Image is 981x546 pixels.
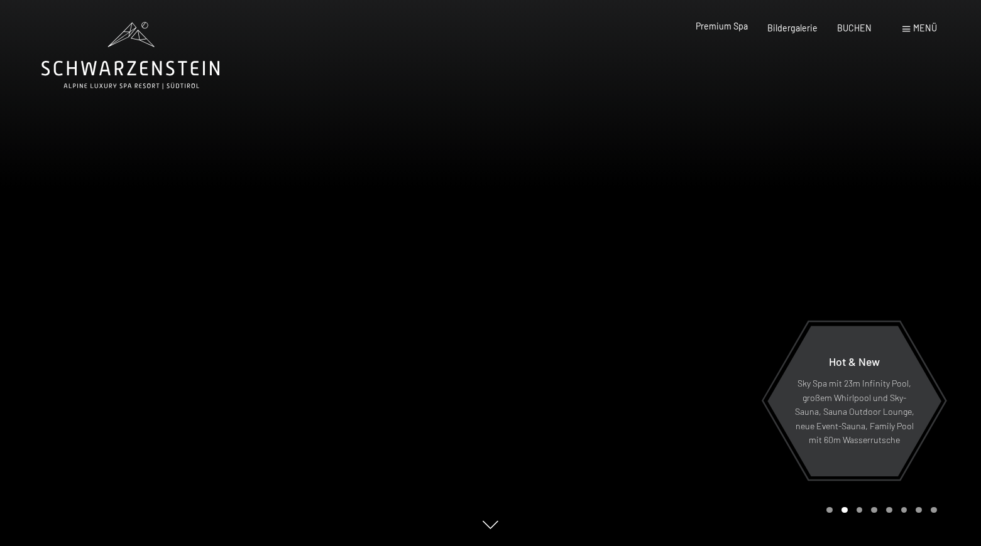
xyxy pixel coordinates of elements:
[696,21,748,31] a: Premium Spa
[886,507,892,513] div: Carousel Page 5
[871,507,877,513] div: Carousel Page 4
[767,325,942,477] a: Hot & New Sky Spa mit 23m Infinity Pool, großem Whirlpool und Sky-Sauna, Sauna Outdoor Lounge, ne...
[826,507,833,513] div: Carousel Page 1
[857,507,863,513] div: Carousel Page 3
[829,355,880,368] span: Hot & New
[794,377,914,447] p: Sky Spa mit 23m Infinity Pool, großem Whirlpool und Sky-Sauna, Sauna Outdoor Lounge, neue Event-S...
[822,507,936,513] div: Carousel Pagination
[841,507,848,513] div: Carousel Page 2 (Current Slide)
[913,23,937,33] span: Menü
[901,507,907,513] div: Carousel Page 6
[931,507,937,513] div: Carousel Page 8
[767,23,818,33] a: Bildergalerie
[916,507,922,513] div: Carousel Page 7
[837,23,872,33] a: BUCHEN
